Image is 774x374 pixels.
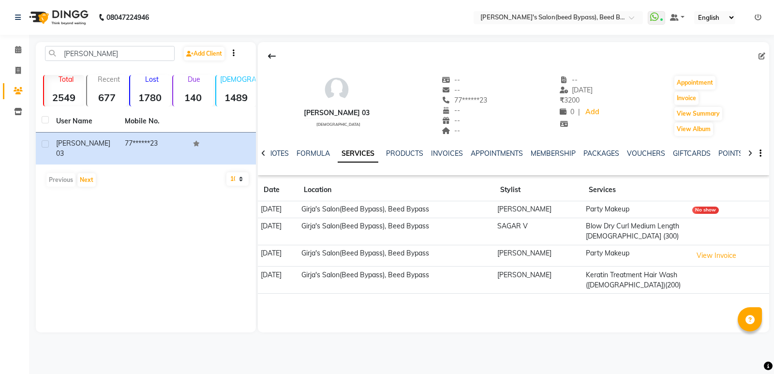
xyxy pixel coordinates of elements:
[494,245,583,267] td: [PERSON_NAME]
[262,47,282,65] div: Back to Client
[584,105,601,119] a: Add
[119,110,188,133] th: Mobile No.
[733,335,764,364] iframe: chat widget
[583,245,689,267] td: Party Makeup
[442,126,461,135] span: --
[304,108,370,118] div: [PERSON_NAME] 03
[91,75,127,84] p: Recent
[692,248,741,263] button: View Invoice
[44,91,84,104] strong: 2549
[48,75,84,84] p: Total
[471,149,523,158] a: APPOINTMENTS
[578,107,580,117] span: |
[220,75,256,84] p: [DEMOGRAPHIC_DATA]
[338,145,378,163] a: SERVICES
[583,267,689,294] td: Keratin Treatment Hair Wash ([DEMOGRAPHIC_DATA])(200)
[216,91,256,104] strong: 1489
[583,201,689,218] td: Party Makeup
[674,91,699,105] button: Invoice
[175,75,213,84] p: Due
[494,179,583,201] th: Stylist
[258,201,298,218] td: [DATE]
[258,267,298,294] td: [DATE]
[258,179,298,201] th: Date
[134,75,170,84] p: Lost
[298,201,494,218] td: Girja's Salon(Beed Bypass), Beed Bypass
[674,76,715,90] button: Appointment
[258,218,298,245] td: [DATE]
[560,96,564,105] span: ₹
[298,267,494,294] td: Girja's Salon(Beed Bypass), Beed Bypass
[106,4,149,31] b: 08047224946
[560,86,593,94] span: [DATE]
[50,110,119,133] th: User Name
[560,75,578,84] span: --
[297,149,330,158] a: FORMULA
[674,122,713,136] button: View Album
[442,116,461,125] span: --
[431,149,463,158] a: INVOICES
[560,96,580,105] span: 3200
[386,149,423,158] a: PRODUCTS
[298,245,494,267] td: Girja's Salon(Beed Bypass), Beed Bypass
[583,149,619,158] a: PACKAGES
[442,75,461,84] span: --
[494,267,583,294] td: [PERSON_NAME]
[494,218,583,245] td: SAGAR V
[45,46,175,61] input: Search by Name/Mobile/Email/Code
[316,122,360,127] span: [DEMOGRAPHIC_DATA]
[583,179,689,201] th: Services
[322,75,351,104] img: avatar
[258,245,298,267] td: [DATE]
[583,218,689,245] td: Blow Dry Curl Medium Length [DEMOGRAPHIC_DATA] (300)
[173,91,213,104] strong: 140
[87,91,127,104] strong: 677
[673,149,711,158] a: GIFTCARDS
[494,201,583,218] td: [PERSON_NAME]
[674,107,722,120] button: View Summary
[531,149,576,158] a: MEMBERSHIP
[442,106,461,115] span: --
[77,173,96,187] button: Next
[298,179,494,201] th: Location
[267,149,289,158] a: NOTES
[298,218,494,245] td: Girja's Salon(Beed Bypass), Beed Bypass
[627,149,665,158] a: VOUCHERS
[130,91,170,104] strong: 1780
[692,207,719,214] div: No show
[25,4,91,31] img: logo
[560,107,574,116] span: 0
[56,139,110,158] span: [PERSON_NAME] 03
[184,47,224,60] a: Add Client
[718,149,743,158] a: POINTS
[442,86,461,94] span: --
